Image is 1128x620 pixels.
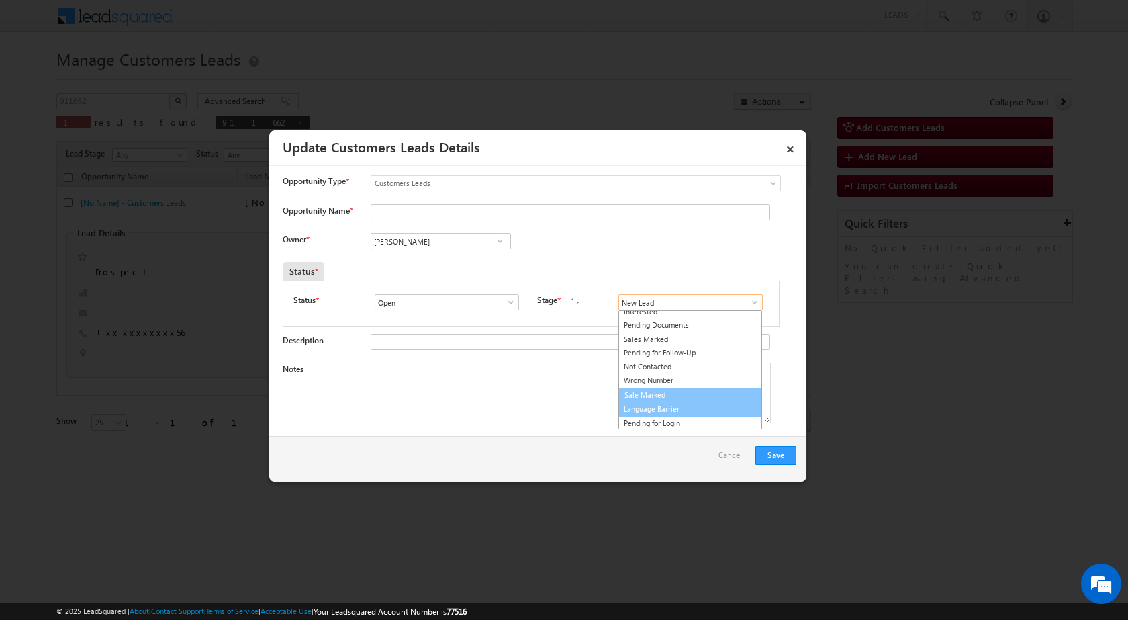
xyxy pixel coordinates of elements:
[375,294,519,310] input: Type to Search
[619,388,761,403] a: Sale Marked
[619,416,761,431] a: Pending for Login
[183,414,244,432] em: Start Chat
[371,233,511,249] input: Type to Search
[779,135,802,159] a: ×
[283,234,309,245] label: Owner
[491,234,508,248] a: Show All Items
[283,364,303,374] label: Notes
[283,137,480,156] a: Update Customers Leads Details
[755,446,796,465] button: Save
[618,402,762,417] a: Language Barrier
[537,294,557,306] label: Stage
[70,71,226,88] div: Chat with us now
[619,305,761,319] a: Interested
[446,607,467,617] span: 77516
[371,177,726,189] span: Customers Leads
[206,607,258,615] a: Terms of Service
[314,607,467,617] span: Your Leadsquared Account Number is
[220,7,252,39] div: Minimize live chat window
[261,607,312,615] a: Acceptable Use
[56,605,467,618] span: © 2025 LeadSquared | | | | |
[23,71,56,88] img: d_60004797649_company_0_60004797649
[743,296,759,309] a: Show All Items
[619,346,761,360] a: Pending for Follow-Up
[619,318,761,333] a: Pending Documents
[283,262,324,281] div: Status
[619,373,761,388] a: Wrong Number
[283,335,324,345] label: Description
[17,124,245,402] textarea: Type your message and hit 'Enter'
[130,607,149,615] a: About
[283,175,346,187] span: Opportunity Type
[283,206,352,216] label: Opportunity Name
[293,294,316,306] label: Status
[619,360,761,374] a: Not Contacted
[618,294,763,310] input: Type to Search
[619,333,761,347] a: Sales Marked
[151,607,204,615] a: Contact Support
[371,175,781,191] a: Customers Leads
[718,446,749,472] a: Cancel
[499,296,516,309] a: Show All Items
